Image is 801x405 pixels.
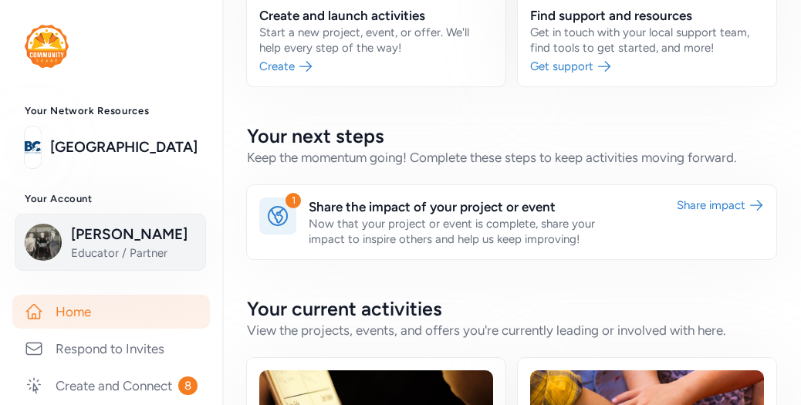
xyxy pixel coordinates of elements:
div: Keep the momentum going! Complete these steps to keep activities moving forward. [247,148,776,167]
a: Respond to Invites [12,332,210,366]
img: logo [25,25,69,68]
img: logo [25,130,41,164]
h2: Your next steps [247,123,776,148]
span: [PERSON_NAME] [71,224,196,245]
a: [GEOGRAPHIC_DATA] [50,137,198,158]
a: Home [12,295,210,329]
span: 8 [178,376,198,395]
h2: Your current activities [247,296,776,321]
span: Educator / Partner [71,245,196,261]
h3: Your Network Resources [25,105,198,117]
a: Create and Connect8 [12,369,210,403]
button: [PERSON_NAME]Educator / Partner [15,214,206,271]
div: 1 [286,193,301,208]
h3: Your Account [25,193,198,205]
div: View the projects, events, and offers you're currently leading or involved with here. [247,321,776,339]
